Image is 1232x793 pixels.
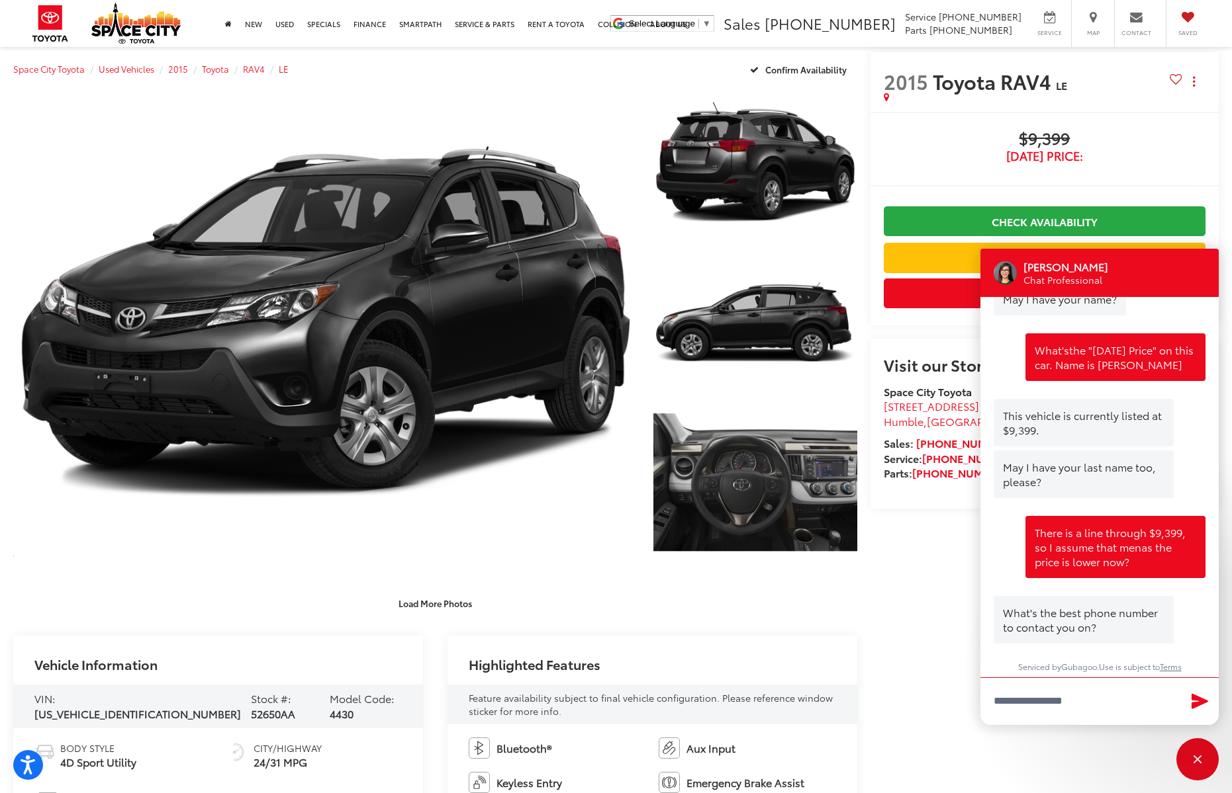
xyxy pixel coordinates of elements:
[1023,259,1108,274] p: [PERSON_NAME]
[1025,516,1206,578] div: There is a line through $9,399, so I assume that menas the price is lower now?
[99,63,154,75] a: Used Vehicles
[905,10,936,23] span: Service
[469,772,490,793] img: Keyless Entry
[1121,28,1151,37] span: Contact
[34,690,56,706] span: VIN:
[251,690,291,706] span: Stock #:
[980,677,1219,725] input: Type your message
[884,413,924,429] span: Humble
[330,706,354,721] span: 4430
[254,755,322,770] span: 24/31 MPG
[497,741,551,756] span: Bluetooth®
[254,741,322,755] span: City/Highway
[1025,333,1206,381] div: What'sthe "[DATE] Price" on this car. Name is [PERSON_NAME]
[687,741,735,756] span: Aux Input
[1023,274,1123,286] div: Operator Title
[994,399,1174,446] div: This vehicle is currently listed at $9,399.
[1186,688,1214,715] button: Send Message
[228,741,249,763] img: Fuel Economy
[469,657,600,671] h2: Highlighted Features
[469,737,490,759] img: Bluetooth®
[698,19,699,28] span: ​
[884,398,979,413] span: [STREET_ADDRESS]
[659,737,680,759] img: Aux Input
[939,10,1021,23] span: [PHONE_NUMBER]
[651,243,859,399] img: 2015 Toyota RAV4 LE
[7,83,645,561] img: 2015 Toyota RAV4 LE
[60,741,136,755] span: Body Style
[1023,259,1123,274] div: Operator Name
[702,19,711,28] span: ▼
[1182,69,1206,93] button: Actions
[884,356,1206,373] h2: Visit our Store
[884,278,1206,308] button: Get Price Now
[659,772,680,793] img: Emergency Brake Assist
[653,245,857,398] a: Expand Photo 2
[994,596,1174,644] div: What's the best phone number to contact you on?
[1078,28,1108,37] span: Map
[905,23,927,36] span: Parts
[1056,77,1067,93] span: LE
[884,465,1006,480] strong: Parts:
[994,661,1206,677] div: Serviced by . Use is subject to
[1193,76,1195,87] span: dropdown dots
[994,450,1174,498] div: May I have your last name too, please?
[916,435,1010,450] a: [PHONE_NUMBER]
[884,450,1016,466] strong: Service:
[994,282,1126,315] div: May I have your name?
[765,63,847,75] span: Confirm Availability
[13,63,85,75] a: Space City Toyota
[279,63,289,75] a: LE
[202,63,229,75] a: Toyota
[651,403,859,560] img: 2015 Toyota RAV4 LE
[168,63,188,75] a: 2015
[743,58,857,81] button: Confirm Availability
[922,450,1016,466] a: [PHONE_NUMBER]
[91,3,181,44] img: Space City Toyota
[243,63,265,75] a: RAV4
[1035,28,1065,37] span: Service
[1173,28,1202,37] span: Saved
[884,435,914,450] span: Sales:
[884,243,1206,272] a: We'll Buy Your Car
[497,775,562,790] span: Keyless Entry
[1023,274,1108,286] p: Chat Professional
[389,592,481,615] button: Load More Photos
[929,23,1012,36] span: [PHONE_NUMBER]
[251,706,295,721] span: 52650AA
[994,261,1017,284] div: Operator Image
[1160,661,1182,672] a: Terms
[34,657,158,671] h2: Vehicle Information
[933,67,1056,95] span: Toyota RAV4
[629,19,695,28] span: Select Language
[927,413,1037,429] span: [GEOGRAPHIC_DATA]
[884,398,1070,429] a: [STREET_ADDRESS] Humble,[GEOGRAPHIC_DATA] 77338
[884,130,1206,149] span: $9,399
[13,85,639,558] a: Expand Photo 0
[724,13,761,34] span: Sales
[884,149,1206,163] span: [DATE] Price:
[330,690,395,706] span: Model Code:
[884,67,928,95] span: 2015
[912,465,1006,480] a: [PHONE_NUMBER]
[1176,738,1219,780] div: Close
[884,413,1070,429] span: ,
[765,13,896,34] span: [PHONE_NUMBER]
[653,405,857,558] a: Expand Photo 3
[687,775,804,790] span: Emergency Brake Assist
[1061,661,1097,672] a: Gubagoo
[469,691,833,718] span: Feature availability subject to final vehicle configuration. Please reference window sticker for ...
[60,755,136,770] span: 4D Sport Utility
[884,384,972,399] strong: Space City Toyota
[34,706,241,721] span: [US_VEHICLE_IDENTIFICATION_NUMBER]
[1176,738,1219,780] button: Toggle Chat Window
[651,83,859,239] img: 2015 Toyota RAV4 LE
[884,206,1206,236] a: Check Availability
[653,85,857,238] a: Expand Photo 1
